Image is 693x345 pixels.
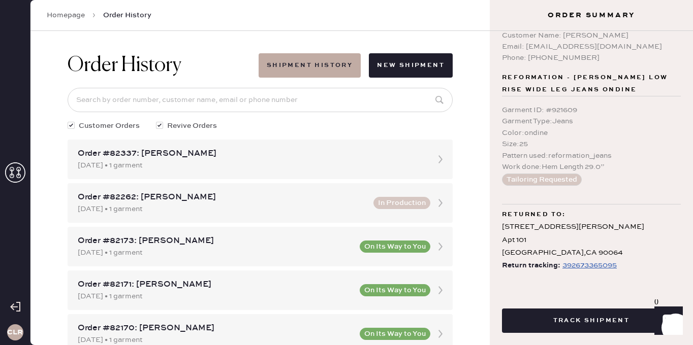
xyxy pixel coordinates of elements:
[562,259,617,271] div: https://www.fedex.com/apps/fedextrack/?tracknumbers=392673365095&cntry_code=US
[502,315,681,325] a: Track Shipment
[360,240,430,253] button: On Its Way to You
[68,88,453,112] input: Search by order number, customer name, email or phone number
[502,127,681,139] div: Color : ondine
[103,10,151,20] span: Order History
[7,329,23,336] h3: CLR
[560,259,617,272] a: 392673365095
[502,174,582,186] button: Tailoring Requested
[360,284,430,296] button: On Its Way to You
[373,197,430,209] button: In Production
[502,72,681,96] span: Reformation - [PERSON_NAME] low rise wide leg jeans ondine
[502,221,681,259] div: [STREET_ADDRESS][PERSON_NAME] Apt 101 [GEOGRAPHIC_DATA] , CA 90064
[78,322,354,334] div: Order #82170: [PERSON_NAME]
[502,308,681,333] button: Track Shipment
[490,10,693,20] h3: Order Summary
[360,328,430,340] button: On Its Way to You
[78,191,367,203] div: Order #82262: [PERSON_NAME]
[502,209,566,221] span: Returned to:
[369,53,453,78] button: New Shipment
[502,41,681,52] div: Email: [EMAIL_ADDRESS][DOMAIN_NAME]
[502,259,560,272] span: Return tracking:
[502,161,681,172] div: Work done : Hem Length 29.0”
[167,120,217,131] span: Revive Orders
[502,30,681,41] div: Customer Name: [PERSON_NAME]
[78,160,424,171] div: [DATE] • 1 garment
[78,279,354,291] div: Order #82171: [PERSON_NAME]
[259,53,361,78] button: Shipment History
[68,53,181,78] h1: Order History
[502,116,681,127] div: Garment Type : Jeans
[502,52,681,63] div: Phone: [PHONE_NUMBER]
[78,203,367,215] div: [DATE] • 1 garment
[78,247,354,258] div: [DATE] • 1 garment
[79,120,140,131] span: Customer Orders
[78,148,424,160] div: Order #82337: [PERSON_NAME]
[502,150,681,161] div: Pattern used : reformation_jeans
[645,299,688,343] iframe: Front Chat
[47,10,85,20] a: Homepage
[78,291,354,302] div: [DATE] • 1 garment
[502,139,681,150] div: Size : 25
[78,235,354,247] div: Order #82173: [PERSON_NAME]
[502,105,681,116] div: Garment ID : # 921609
